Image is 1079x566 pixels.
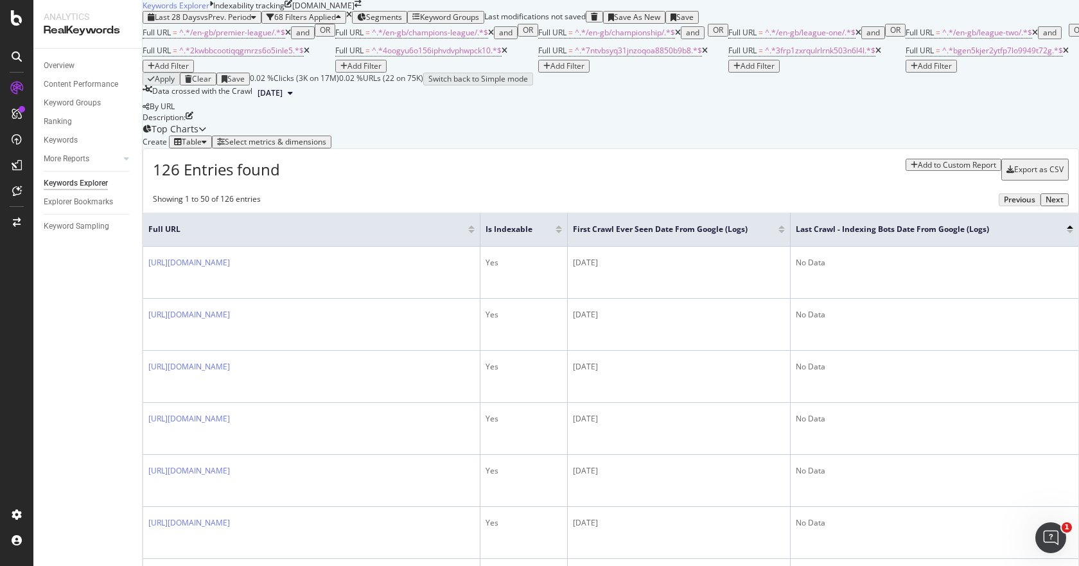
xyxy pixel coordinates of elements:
[728,60,780,73] button: Add Filter
[575,45,702,56] span: ^.*7ntvbsyq31jnzoqoa8850b9b8.*$
[44,23,132,38] div: RealKeywords
[315,24,335,37] button: OR
[573,413,785,425] div: [DATE]
[538,60,590,73] button: Add Filter
[173,45,177,56] span: =
[44,96,133,110] a: Keyword Groups
[365,27,370,38] span: =
[143,112,186,123] div: Description:
[212,136,331,148] button: Select metrics & dimensions
[153,159,280,180] span: 126 Entries found
[484,11,586,24] div: Last modifications not saved
[486,309,562,321] div: Yes
[918,161,996,170] div: Add to Custom Report
[906,27,934,38] span: Full URL
[796,413,1073,425] div: No Data
[486,413,562,425] div: Yes
[148,309,230,320] a: [URL][DOMAIN_NAME]
[1035,522,1066,553] iframe: Intercom live chat
[320,26,330,35] div: OR
[261,11,346,24] button: 68 Filters Applied
[728,45,757,56] span: Full URL
[906,45,934,56] span: Full URL
[44,96,101,110] div: Keyword Groups
[1040,193,1069,206] button: Next
[759,45,763,56] span: =
[407,11,484,24] button: Keyword Groups
[568,27,573,38] span: =
[942,27,1032,38] span: ^.*/en-gb/league-two/.*$
[796,309,1073,321] div: No Data
[1014,165,1064,174] div: Export as CSV
[143,136,212,148] div: Create
[573,224,759,235] span: First Crawl Ever Seen Date from Google (Logs)
[796,361,1073,373] div: No Data
[428,75,528,84] div: Switch back to Simple mode
[44,195,133,209] a: Explorer Bookmarks
[148,517,230,528] a: [URL][DOMAIN_NAME]
[603,11,665,24] button: Save As New
[486,465,562,477] div: Yes
[347,62,382,71] div: Add Filter
[250,73,339,85] div: 0.02 % Clicks ( 3K on 17M )
[291,26,315,39] button: and
[550,62,584,71] div: Add Filter
[44,115,72,128] div: Ranking
[200,12,251,22] span: vs Prev. Period
[44,195,113,209] div: Explorer Bookmarks
[538,45,566,56] span: Full URL
[759,27,763,38] span: =
[890,26,900,35] div: OR
[708,24,728,37] button: OR
[518,24,538,37] button: OR
[486,257,562,269] div: Yes
[143,73,180,85] button: Apply
[866,28,880,37] div: and
[676,13,694,22] div: Save
[906,60,957,73] button: Add Filter
[148,465,230,476] a: [URL][DOMAIN_NAME]
[573,517,785,529] div: [DATE]
[573,257,785,269] div: [DATE]
[44,177,108,190] div: Keywords Explorer
[573,465,785,477] div: [DATE]
[44,115,133,128] a: Ranking
[44,134,133,147] a: Keywords
[614,13,660,22] div: Save As New
[44,220,133,233] a: Keyword Sampling
[44,220,109,233] div: Keyword Sampling
[796,517,1073,529] div: No Data
[573,309,785,321] div: [DATE]
[148,224,449,235] span: Full URL
[339,73,423,85] div: 0.02 % URLs ( 22 on 75K )
[152,85,252,101] div: Data crossed with the Crawl
[575,27,675,38] span: ^.*/en-gb/championship/.*$
[1004,195,1035,204] div: Previous
[143,60,194,73] button: Add Filter
[148,257,230,268] a: [URL][DOMAIN_NAME]
[180,73,216,85] button: Clear
[148,361,230,372] a: [URL][DOMAIN_NAME]
[173,27,177,38] span: =
[335,27,364,38] span: Full URL
[153,193,261,206] div: Showing 1 to 50 of 126 entries
[148,413,230,424] a: [URL][DOMAIN_NAME]
[252,85,298,101] button: [DATE]
[486,517,562,529] div: Yes
[942,45,1063,56] span: ^.*bgen5kjer2ytfp7lo9949t72g.*$
[861,26,885,39] button: and
[713,26,723,35] div: OR
[346,11,352,19] div: times
[1062,522,1072,533] span: 1
[906,159,1001,172] button: Add to Custom Report
[372,45,502,56] span: ^.*4oogyu6o156iphvdvphwpck10.*$
[486,361,562,373] div: Yes
[765,45,875,56] span: ^.*3frp1zxrqulrlrnk503n6l4l.*$
[44,152,120,166] a: More Reports
[1046,195,1064,204] div: Next
[335,45,364,56] span: Full URL
[44,78,118,91] div: Content Performance
[1001,159,1069,181] button: Export as CSV
[568,45,573,56] span: =
[486,224,536,235] span: Is Indexable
